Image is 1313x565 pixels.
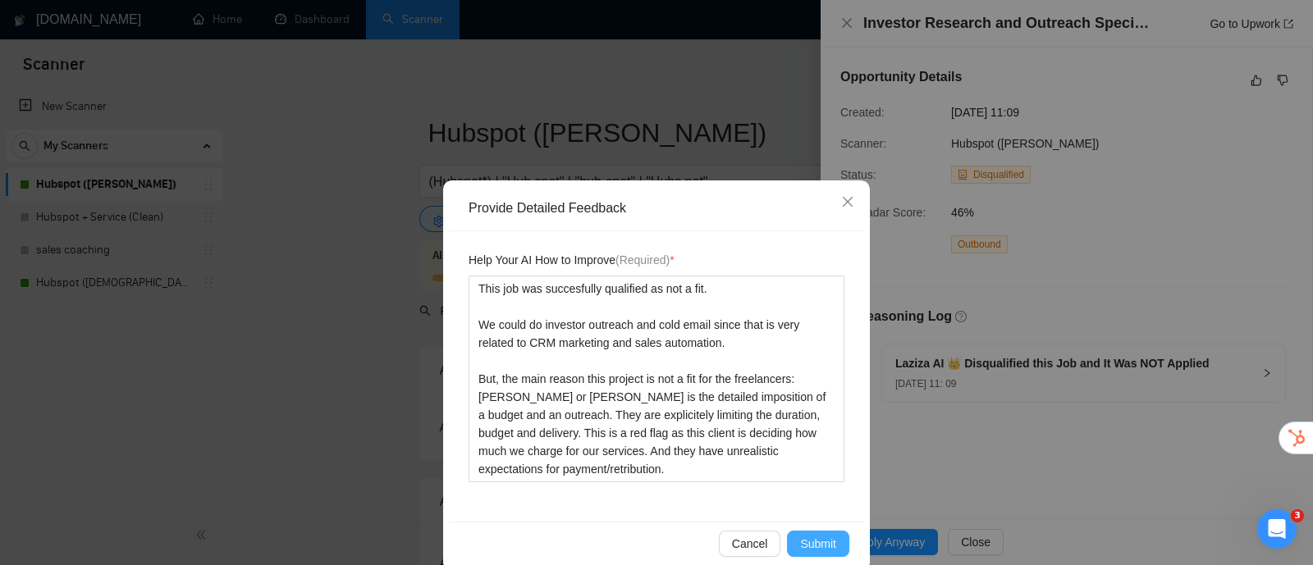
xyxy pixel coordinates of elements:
[469,251,675,269] span: Help Your AI How to Improve
[732,535,768,553] span: Cancel
[469,199,856,217] div: Provide Detailed Feedback
[800,535,836,553] span: Submit
[469,276,844,482] textarea: This job was succesfully qualified as not a fit. We could do investor outreach and cold email sin...
[841,195,854,208] span: close
[1291,509,1304,522] span: 3
[787,531,849,557] button: Submit
[719,531,781,557] button: Cancel
[1257,509,1297,549] iframe: Intercom live chat
[826,180,870,225] button: Close
[615,253,670,267] span: (Required)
